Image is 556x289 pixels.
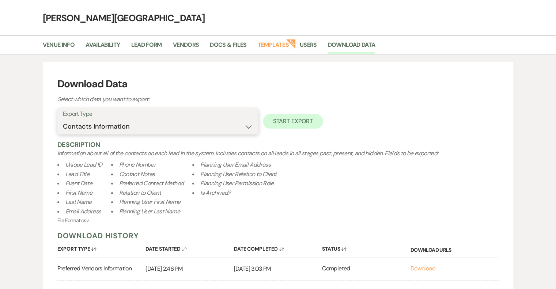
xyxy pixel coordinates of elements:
h5: Description [57,140,499,149]
li: Email Address [57,207,102,216]
div: Completed [322,257,411,281]
button: Date Completed [234,240,322,255]
button: Start Export [263,114,323,129]
a: Templates [258,40,289,54]
li: Contact Notes [111,170,184,179]
a: Lead Form [131,40,162,54]
li: Is Archived? [192,188,277,198]
a: Users [300,40,317,54]
label: Export Type [63,109,253,119]
button: Status [322,240,411,255]
li: First Name [57,188,102,198]
p: Select which data you want to export: [57,95,313,104]
li: Planning User First Name [111,197,184,207]
button: Export Type [57,240,146,255]
li: Last Name [57,197,102,207]
li: Planning User Email Address [192,160,277,170]
li: Preferred Contact Method [111,179,184,188]
p: [DATE] 3:03 PM [234,264,322,274]
div: Information about all of the contacts on each lead in the system. Includes contacts on all leads ... [57,149,499,217]
li: Relation to Client [111,188,184,198]
p: File Format: csv [57,217,499,224]
li: Planning User Last Name [111,207,184,216]
a: Availability [86,40,120,54]
div: Preferred Vendors Information [57,257,146,281]
a: Docs & Files [210,40,246,54]
button: Date Started [145,240,234,255]
li: Unique Lead ID [57,160,102,170]
div: Download URLs [411,240,499,257]
a: Venue Info [43,40,75,54]
strong: New [286,38,296,49]
li: Phone Number [111,160,184,170]
a: Download [411,265,435,272]
li: Lead Title [57,170,102,179]
h4: [PERSON_NAME][GEOGRAPHIC_DATA] [15,12,541,24]
a: Download Data [328,40,375,54]
li: Planning User Relation to Client [192,170,277,179]
h5: Download History [57,231,499,240]
li: Planning User Permission Role [192,179,277,188]
li: Event Date [57,179,102,188]
p: [DATE] 2:46 PM [145,264,234,274]
span: Fields to be exported: [57,149,499,217]
h3: Download Data [57,76,499,92]
a: Vendors [173,40,199,54]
